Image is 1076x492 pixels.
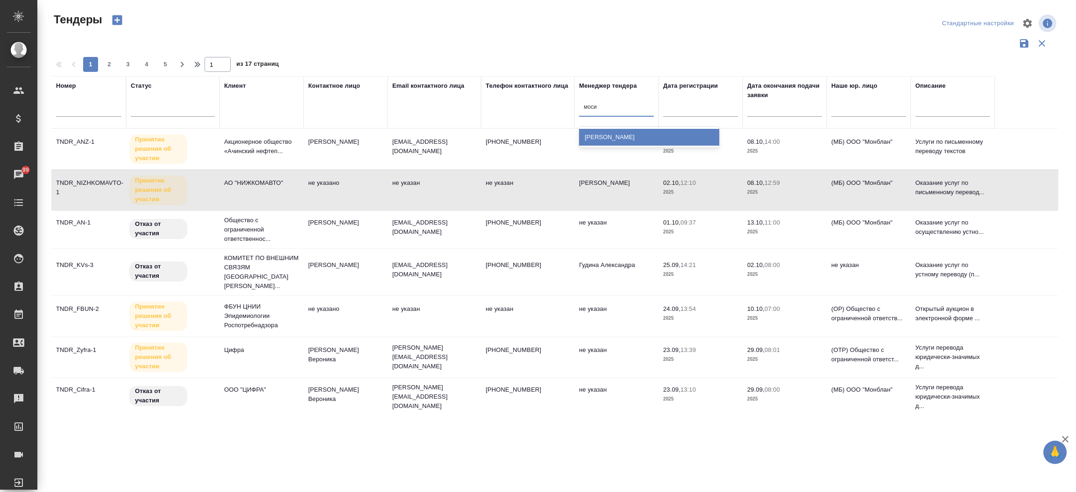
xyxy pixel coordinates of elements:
p: 13:54 [680,305,696,312]
span: 🙏 [1047,443,1063,462]
p: 29.09, [747,346,765,353]
p: 11:00 [765,219,780,226]
p: 2025 [747,314,822,323]
td: TNDR_ANZ-1 [51,133,126,165]
td: [PERSON_NAME] Вероника [304,380,388,413]
div: Менеджер тендера [579,81,637,91]
p: 13:10 [680,386,696,393]
p: ООО "ЦИФРА" [224,385,299,394]
p: 02.10, [747,261,765,268]
p: Цифра [224,345,299,355]
span: из 17 страниц [236,58,279,72]
td: TNDR_Cifra-1 [51,380,126,413]
div: Контактное лицо [308,81,360,91]
p: ФБУН ЦНИИ Эпидемиологии Роспотребнадзора [224,302,299,330]
td: TNDR_AN-1 [51,213,126,246]
p: Принятие решения об участии [135,343,182,371]
td: [EMAIL_ADDRESS][DOMAIN_NAME] [388,256,481,288]
button: 5 [158,57,173,72]
span: Тендеры [51,12,102,27]
td: [PERSON_NAME][EMAIL_ADDRESS][DOMAIN_NAME] [388,338,481,376]
p: 2025 [663,355,738,364]
td: не указано [304,174,388,206]
span: 3 [120,60,135,69]
td: не указан [574,213,658,246]
p: Оказание услуг по осуществлению устно... [915,218,990,237]
p: Услуги по письменному переводу текстов [915,137,990,156]
p: 2025 [663,394,738,404]
td: Гудина Александра [574,256,658,288]
td: [PHONE_NUMBER] [481,341,574,373]
p: Оказание услуг по устному переводу (п... [915,260,990,279]
td: не указан [574,133,658,165]
td: [PERSON_NAME] [304,256,388,288]
p: (OTP) Общество с ограниченной ответст... [831,345,906,364]
p: АО "НИЖКОМАВТО" [224,178,299,188]
p: 08:00 [765,386,780,393]
span: 4 [139,60,154,69]
td: [PHONE_NUMBER] [481,256,574,288]
p: 23.09, [663,346,680,353]
p: 13.10, [747,219,765,226]
td: [PERSON_NAME][EMAIL_ADDRESS][DOMAIN_NAME] [388,378,481,415]
td: не указан [574,341,658,373]
p: Услуги перевода юридически-значимых д... [915,343,990,371]
p: 2025 [663,188,738,197]
td: [PERSON_NAME] [574,174,658,206]
p: Отказ от участия [135,387,182,405]
button: Сохранить фильтры [1015,35,1033,52]
p: (МБ) ООО "Монблан" [831,385,906,394]
p: 2025 [747,227,822,237]
p: 07:00 [765,305,780,312]
p: (OP) Общество с ограниченной ответств... [831,304,906,323]
p: 2025 [747,188,822,197]
p: 2025 [663,227,738,237]
td: [PHONE_NUMBER] [481,380,574,413]
p: 2025 [747,355,822,364]
p: 2025 [747,394,822,404]
a: 99 [2,163,35,186]
p: 2025 [663,147,738,156]
button: 🙏 [1043,441,1067,464]
p: 01.10, [663,219,680,226]
button: Сбросить фильтры [1033,35,1051,52]
td: [PERSON_NAME] [304,213,388,246]
div: Клиент [224,81,246,91]
p: 02.10, [663,179,680,186]
div: Наше юр. лицо [831,81,878,91]
td: [PERSON_NAME] [304,133,388,165]
td: не указан [481,300,574,332]
span: Посмотреть информацию [1039,14,1058,32]
div: Описание [915,81,946,91]
td: [PHONE_NUMBER] [481,133,574,165]
p: 08.10, [747,179,765,186]
td: не указан [388,174,481,206]
span: Настроить таблицу [1016,12,1039,35]
p: Отказ от участия [135,219,182,238]
span: 5 [158,60,173,69]
div: Телефон контактного лица [486,81,568,91]
span: 2 [102,60,117,69]
td: [PHONE_NUMBER] [481,213,574,246]
p: 2025 [747,147,822,156]
td: [EMAIL_ADDRESS][DOMAIN_NAME] [388,213,481,246]
p: Оказание услуг по письменному перевод... [915,178,990,197]
p: 23.09, [663,386,680,393]
p: Отказ от участия [135,262,182,281]
button: 2 [102,57,117,72]
p: 08.10, [747,138,765,145]
p: (МБ) ООО "Монблан" [831,178,906,188]
td: TNDR_Zyfra-1 [51,341,126,373]
p: 08:00 [765,261,780,268]
td: не указано [304,300,388,332]
p: 25.09, [663,261,680,268]
p: Принятие решения об участии [135,135,182,163]
div: Номер [56,81,76,91]
p: 09:37 [680,219,696,226]
div: Статус [131,81,152,91]
p: 10.10, [747,305,765,312]
p: КОМИТЕТ ПО ВНЕШНИМ СВЯЗЯМ [GEOGRAPHIC_DATA][PERSON_NAME]... [224,253,299,291]
span: 99 [17,165,35,175]
p: (МБ) ООО "Монблан" [831,218,906,227]
p: 14:21 [680,261,696,268]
